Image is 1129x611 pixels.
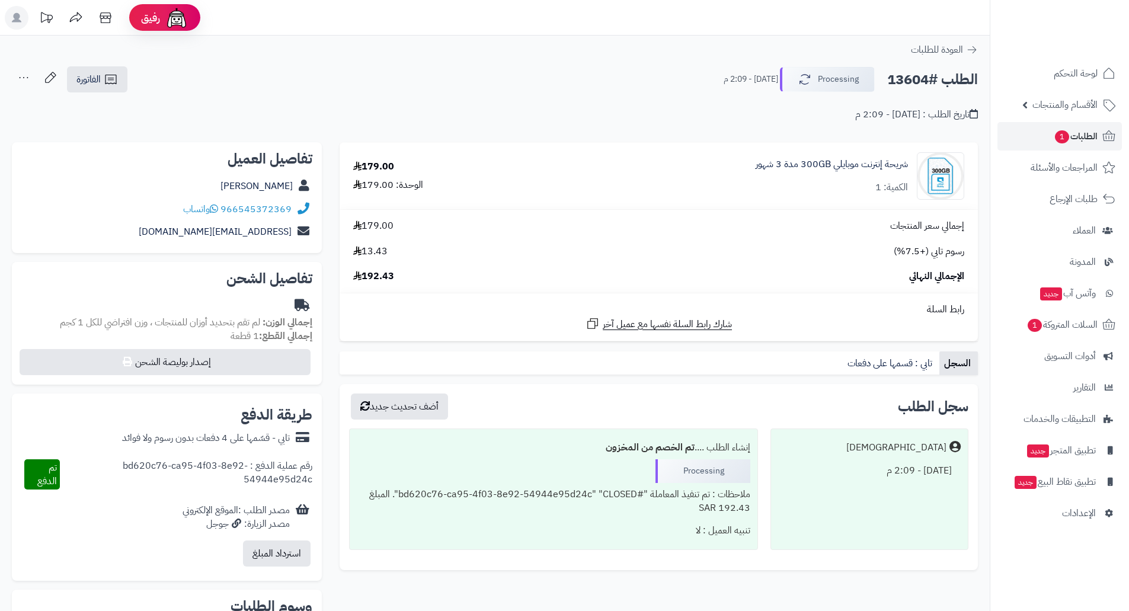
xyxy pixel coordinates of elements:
[997,342,1122,370] a: أدوات التسويق
[1062,505,1096,522] span: الإعدادات
[141,11,160,25] span: رفيق
[1040,287,1062,300] span: جديد
[997,405,1122,433] a: التطبيقات والخدمات
[1024,411,1096,427] span: التطبيقات والخدمات
[855,108,978,121] div: تاريخ الطلب : [DATE] - 2:09 م
[67,66,127,92] a: الفاتورة
[220,179,293,193] a: [PERSON_NAME]
[997,436,1122,465] a: تطبيق المتجرجديد
[259,329,312,343] strong: إجمالي القطع:
[997,153,1122,182] a: المراجعات والأسئلة
[1070,254,1096,270] span: المدونة
[875,181,908,194] div: الكمية: 1
[603,318,732,331] span: شارك رابط السلة نفسها مع عميل آخر
[724,73,778,85] small: [DATE] - 2:09 م
[780,67,875,92] button: Processing
[122,431,290,445] div: تابي - قسّمها على 4 دفعات بدون رسوم ولا فوائد
[997,216,1122,245] a: العملاء
[586,316,732,331] a: شارك رابط السلة نفسها مع عميل آخر
[917,152,964,200] img: EC3FB749-DA9E-40D1-930B-5E6DB60526A2-90x90.jpeg
[911,43,978,57] a: العودة للطلبات
[909,270,964,283] span: الإجمالي النهائي
[1026,442,1096,459] span: تطبيق المتجر
[997,248,1122,276] a: المدونة
[21,152,312,166] h2: تفاصيل العميل
[1050,191,1098,207] span: طلبات الإرجاع
[939,351,978,375] a: السجل
[344,303,973,316] div: رابط السلة
[243,540,311,567] button: استرداد المبلغ
[183,517,290,531] div: مصدر الزيارة: جوجل
[353,245,388,258] span: 13.43
[1048,29,1118,54] img: logo-2.png
[20,349,311,375] button: إصدار بوليصة الشحن
[263,315,312,330] strong: إجمالي الوزن:
[76,72,101,87] span: الفاتورة
[1031,159,1098,176] span: المراجعات والأسئلة
[887,68,978,92] h2: الطلب #13604
[1039,285,1096,302] span: وآتس آب
[997,499,1122,527] a: الإعدادات
[756,158,908,171] a: شريحة إنترنت موبايلي 300GB مدة 3 شهور
[890,219,964,233] span: إجمالي سعر المنتجات
[894,245,964,258] span: رسوم تابي (+7.5%)
[1054,128,1098,145] span: الطلبات
[165,6,188,30] img: ai-face.png
[353,270,394,283] span: 192.43
[997,373,1122,402] a: التقارير
[1028,319,1042,332] span: 1
[21,271,312,286] h2: تفاصيل الشحن
[997,279,1122,308] a: وآتس آبجديد
[655,459,750,483] div: Processing
[183,202,218,216] a: واتساب
[357,519,750,542] div: تنبيه العميل : لا
[997,468,1122,496] a: تطبيق نقاط البيعجديد
[353,160,394,174] div: 179.00
[911,43,963,57] span: العودة للطلبات
[1032,97,1098,113] span: الأقسام والمنتجات
[1027,444,1049,458] span: جديد
[139,225,292,239] a: [EMAIL_ADDRESS][DOMAIN_NAME]
[898,399,968,414] h3: سجل الطلب
[241,408,312,422] h2: طريقة الدفع
[351,394,448,420] button: أضف تحديث جديد
[31,6,61,33] a: تحديثات المنصة
[997,59,1122,88] a: لوحة التحكم
[778,459,961,482] div: [DATE] - 2:09 م
[353,219,394,233] span: 179.00
[1073,379,1096,396] span: التقارير
[1054,65,1098,82] span: لوحة التحكم
[846,441,946,455] div: [DEMOGRAPHIC_DATA]
[1013,474,1096,490] span: تطبيق نقاط البيع
[843,351,939,375] a: تابي : قسمها على دفعات
[357,483,750,520] div: ملاحظات : تم تنفيذ المعاملة "#bd620c76-ca95-4f03-8e92-54944e95d24c" "CLOSED". المبلغ 192.43 SAR
[183,504,290,531] div: مصدر الطلب :الموقع الإلكتروني
[997,122,1122,151] a: الطلبات1
[997,185,1122,213] a: طلبات الإرجاع
[353,178,423,192] div: الوحدة: 179.00
[220,202,292,216] a: 966545372369
[37,460,57,488] span: تم الدفع
[60,459,312,490] div: رقم عملية الدفع : bd620c76-ca95-4f03-8e92-54944e95d24c
[997,311,1122,339] a: السلات المتروكة1
[231,329,312,343] small: 1 قطعة
[1073,222,1096,239] span: العملاء
[357,436,750,459] div: إنشاء الطلب ....
[1015,476,1037,489] span: جديد
[1026,316,1098,333] span: السلات المتروكة
[60,315,260,330] span: لم تقم بتحديد أوزان للمنتجات ، وزن افتراضي للكل 1 كجم
[1044,348,1096,364] span: أدوات التسويق
[1055,130,1069,143] span: 1
[606,440,695,455] b: تم الخصم من المخزون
